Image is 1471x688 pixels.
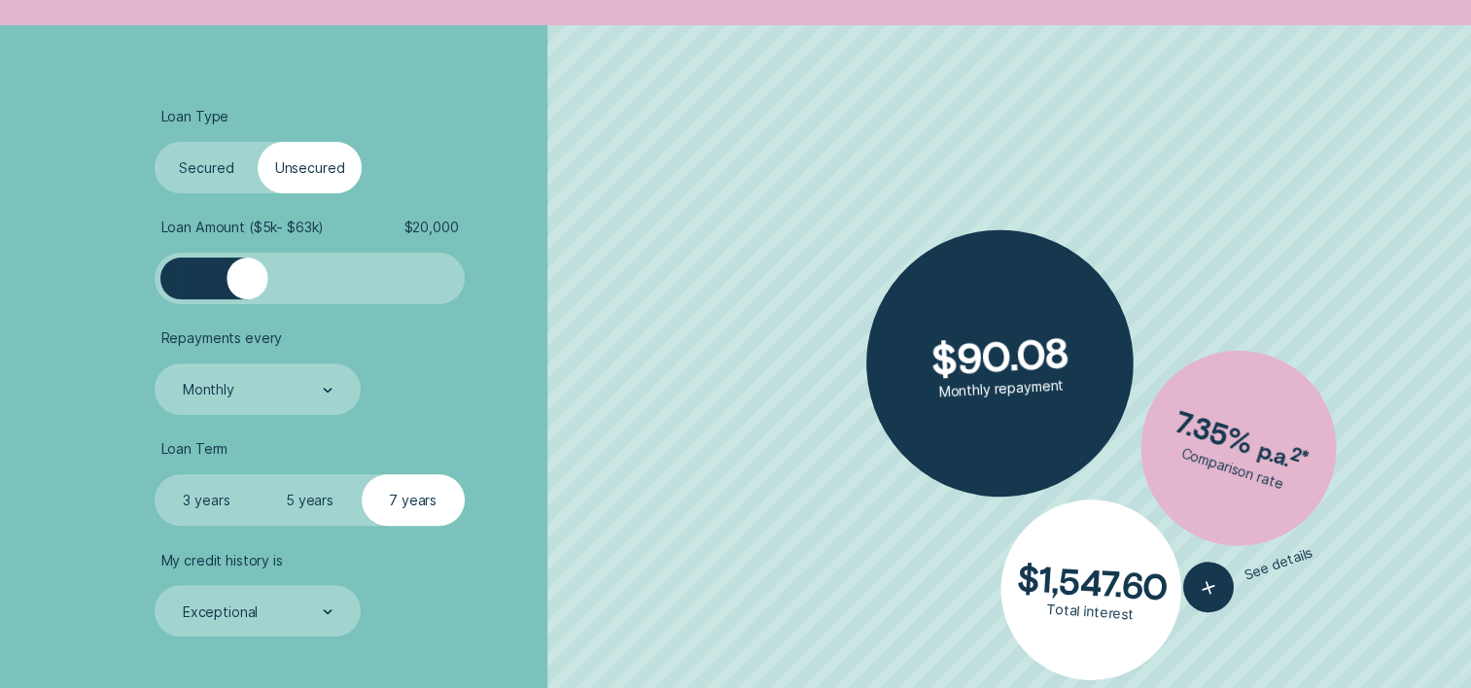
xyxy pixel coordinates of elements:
span: Repayments every [161,329,283,347]
label: 3 years [155,474,258,526]
button: See details [1177,529,1320,620]
span: Loan Term [161,440,228,458]
span: See details [1243,544,1315,583]
label: Secured [155,142,258,193]
label: Unsecured [258,142,361,193]
label: 7 years [362,474,465,526]
div: Exceptional [183,603,258,621]
span: Loan Type [161,108,229,125]
div: Monthly [183,382,234,399]
span: My credit history is [161,552,283,569]
span: $ 20,000 [403,219,458,236]
label: 5 years [258,474,361,526]
span: Loan Amount ( $5k - $63k ) [161,219,325,236]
